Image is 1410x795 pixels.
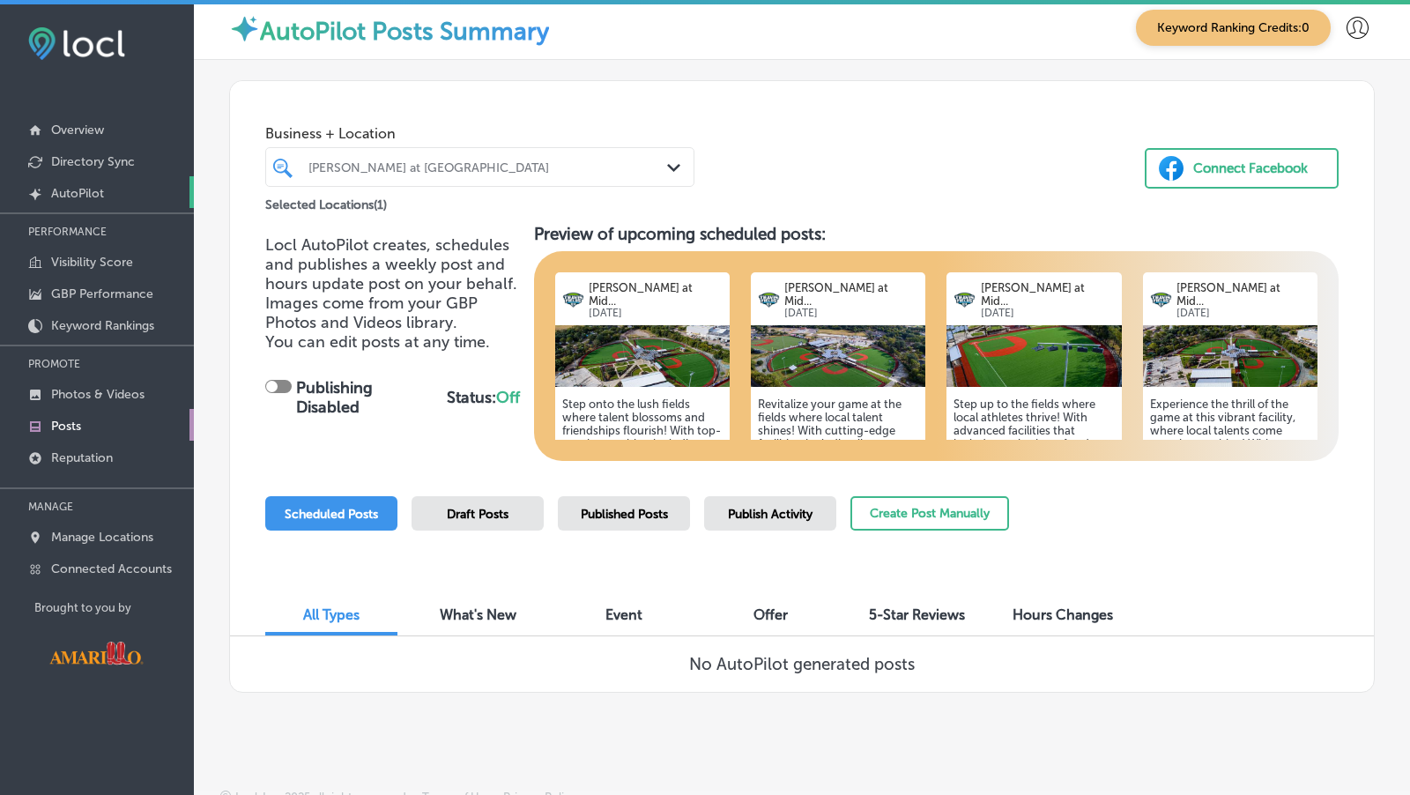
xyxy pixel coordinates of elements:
h5: Revitalize your game at the fields where local talent shines! With cutting-edge facilities, inclu... [758,397,918,596]
p: Posts [51,419,81,434]
img: autopilot-icon [229,13,260,44]
span: Hours Changes [1013,606,1113,623]
p: Photos & Videos [51,387,145,402]
p: [DATE] [1176,308,1310,319]
span: Event [605,606,642,623]
span: Offer [753,606,788,623]
img: logo [562,288,584,310]
span: Business + Location [265,125,694,142]
p: [DATE] [589,308,723,319]
p: [PERSON_NAME] at Mid... [784,281,918,308]
img: Visit Amarillo [34,628,158,678]
span: What's New [440,606,516,623]
h5: Experience the thrill of the game at this vibrant facility, where local talents come together to ... [1150,397,1310,596]
h3: No AutoPilot generated posts [689,654,915,674]
p: [PERSON_NAME] at Mid... [589,281,723,308]
p: Brought to you by [34,601,194,614]
p: [DATE] [981,308,1115,319]
span: All Types [303,606,360,623]
img: 17514927696bcdc400-c361-4524-9984-f9bb21b68060_2024-10-08.jpg [555,325,730,387]
span: Scheduled Posts [285,507,378,522]
label: AutoPilot Posts Summary [260,17,549,46]
p: Visibility Score [51,255,133,270]
p: Directory Sync [51,154,135,169]
img: 1751492765cb70eede-fe7f-4db4-a4b1-aea9189cbf7a_2024-10-08.jpg [946,325,1121,387]
img: logo [758,288,780,310]
h5: Step up to the fields where local athletes thrive! With advanced facilities that include syntheti... [954,397,1114,596]
span: Keyword Ranking Credits: 0 [1136,10,1331,46]
strong: Publishing Disabled [296,378,373,417]
button: Connect Facebook [1145,148,1339,189]
p: [PERSON_NAME] at Mid... [981,281,1115,308]
img: logo [954,288,976,310]
p: Keyword Rankings [51,318,154,333]
img: 1751492769bfe4e4bc-1fb3-419c-932f-ff63e6e422e8_2024-10-08.jpg [1143,325,1317,387]
img: logo [1150,288,1172,310]
p: AutoPilot [51,186,104,201]
img: fda3e92497d09a02dc62c9cd864e3231.png [28,27,125,60]
div: Connect Facebook [1193,155,1308,182]
p: GBP Performance [51,286,153,301]
strong: Status: [447,388,520,407]
span: Draft Posts [447,507,508,522]
p: [PERSON_NAME] at Mid... [1176,281,1310,308]
p: Selected Locations ( 1 ) [265,190,387,212]
h5: Step onto the lush fields where talent blossoms and friendships flourish! With top-notch amenitie... [562,397,723,596]
h3: Preview of upcoming scheduled posts: [534,224,1339,244]
p: Overview [51,123,104,137]
span: Locl AutoPilot creates, schedules and publishes a weekly post and hours update post on your behal... [265,235,517,332]
button: Create Post Manually [850,496,1009,531]
div: [PERSON_NAME] at [GEOGRAPHIC_DATA] [308,160,669,175]
p: Reputation [51,450,113,465]
p: Connected Accounts [51,561,172,576]
span: Published Posts [581,507,668,522]
img: 1751492767857003d4-c82d-4aac-8055-22b59086778e_2024-10-08.jpg [751,325,925,387]
p: Manage Locations [51,530,153,545]
p: [DATE] [784,308,918,319]
span: Off [496,388,520,407]
span: Publish Activity [728,507,813,522]
span: 5-Star Reviews [869,606,965,623]
span: You can edit posts at any time. [265,332,490,352]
